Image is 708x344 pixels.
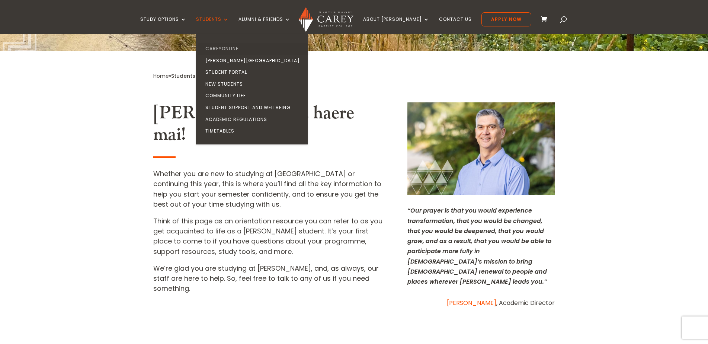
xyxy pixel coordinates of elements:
[363,17,429,34] a: About [PERSON_NAME]
[153,263,385,294] p: We’re glad you are studying at [PERSON_NAME], and, as always, our staff are here to help. So, fee...
[447,299,496,307] a: [PERSON_NAME]
[198,102,310,114] a: Student Support and Wellbeing
[439,17,472,34] a: Contact Us
[196,17,229,34] a: Students
[153,216,385,263] p: Think of this page as an orientation resource you can refer to as you get acquainted to life as a...
[198,66,310,78] a: Student Portal
[198,114,310,125] a: Academic Regulations
[238,17,291,34] a: Alumni & Friends
[198,43,310,55] a: CareyOnline
[140,17,186,34] a: Study Options
[198,90,310,102] a: Community Life
[407,206,555,287] p: “Our prayer is that you would experience transformation, that you would be changed, that you woul...
[198,125,310,137] a: Timetables
[407,298,555,308] p: , Academic Director
[153,72,195,80] span: »
[481,12,531,26] a: Apply Now
[153,72,169,80] a: Home
[407,102,555,195] img: Rob Ayres_24_landscape
[153,169,385,216] p: Whether you are new to studying at [GEOGRAPHIC_DATA] or continuing this year, this is where you’l...
[198,78,310,90] a: New Students
[153,102,385,149] h2: [PERSON_NAME], haere mai!
[198,55,310,67] a: [PERSON_NAME][GEOGRAPHIC_DATA]
[171,72,195,80] span: Students
[299,7,353,32] img: Carey Baptist College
